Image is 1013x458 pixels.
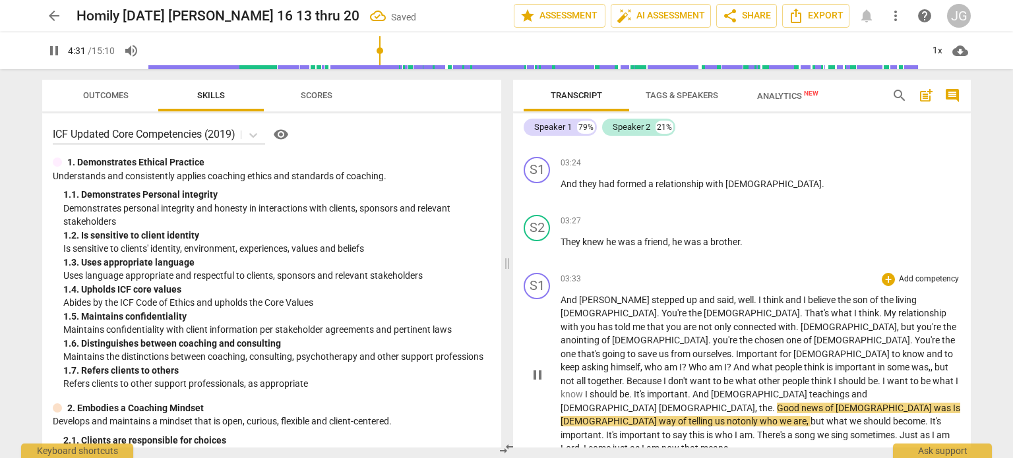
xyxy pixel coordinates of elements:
span: should [863,416,893,426]
span: together [588,376,622,386]
button: Volume [119,39,143,63]
span: . [925,416,930,426]
span: is [826,362,835,372]
span: pause [46,43,62,59]
button: Assessment [514,4,605,28]
span: Who [689,362,709,372]
span: said [717,295,734,305]
span: he [672,237,684,247]
button: Add summary [915,85,936,106]
span: I [758,295,763,305]
span: , [668,237,672,247]
span: Filler word [561,389,585,399]
span: Skills [197,90,225,100]
span: Export [788,8,844,24]
span: , [734,295,738,305]
span: There's [757,430,787,440]
span: asking [582,362,611,372]
span: us [659,349,671,359]
span: news [801,403,825,413]
span: only [741,416,760,426]
span: not [561,376,576,386]
span: I [642,443,646,453]
div: 1. 7. Refers clients to others [63,364,491,378]
span: should [838,376,868,386]
p: Maintains confidentiality with client information per stakeholder agreements and pertinent laws [63,323,491,337]
span: as [630,443,642,453]
span: and [785,295,803,305]
span: up [687,295,699,305]
span: AI Assessment [617,8,705,24]
span: I [882,376,887,386]
span: , [897,322,901,332]
span: come [588,443,613,453]
p: 1. Demonstrates Ethical Practice [67,156,204,169]
span: My [884,308,898,318]
span: ourselves [692,349,731,359]
div: 1. 3. Uses appropriate language [63,256,491,270]
p: Is sensitive to clients' identity, environment, experiences, values and beliefs [63,242,491,256]
span: with [706,179,725,189]
span: visibility [273,127,289,142]
div: 2. 1. Clients are responsible for choices [63,434,491,447]
span: be [921,376,933,386]
span: in [878,362,887,372]
span: It's [634,389,647,399]
span: believe [808,295,838,305]
span: and [851,389,867,399]
span: the [759,403,772,413]
span: , [640,362,644,372]
span: It's [930,416,941,426]
span: himself [611,362,640,372]
span: the [880,295,896,305]
span: I [956,376,958,386]
span: to [892,349,902,359]
a: Help [913,4,936,28]
span: but [901,322,917,332]
span: a [637,237,644,247]
span: Share [722,8,771,24]
span: song [795,430,817,440]
span: to [944,349,953,359]
span: well [738,295,754,305]
span: formed [617,179,648,189]
span: you're [713,335,739,345]
span: relationship [656,179,706,189]
p: Add competency [898,273,960,285]
p: Maintains the distinctions between coaching, consulting, psychotherapy and other support professions [63,350,491,364]
span: . [740,237,743,247]
span: of [825,403,836,413]
div: Change speaker [524,157,550,183]
span: what [735,376,758,386]
span: You're [915,335,942,345]
p: Develops and maintains a mindset that is open, curious, flexible and client-centered. [53,415,491,428]
span: what [831,308,854,318]
h2: Homily [DATE] [PERSON_NAME] 16 13 thru 20 [77,8,359,24]
span: are [683,322,698,332]
span: be [868,376,878,386]
span: And [733,362,752,372]
span: and [927,349,944,359]
span: brother [710,237,740,247]
span: 4:31 [68,45,86,56]
span: am [709,362,724,372]
span: anointing [561,335,601,345]
span: keep [561,362,582,372]
span: of [678,416,689,426]
div: 1x [925,40,950,61]
span: Because [627,376,663,386]
span: Tags & Speakers [646,90,718,100]
span: a [703,237,710,247]
span: . [601,430,606,440]
span: some [887,362,911,372]
span: they [579,179,599,189]
span: the [838,295,853,305]
span: are [793,416,807,426]
div: Change speaker [524,215,550,241]
span: me [632,322,647,332]
span: had [599,179,617,189]
span: 03:24 [561,157,581,169]
span: friend [644,237,668,247]
div: 1. 2. Is sensitive to client identity [63,229,491,243]
span: . [752,430,757,440]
